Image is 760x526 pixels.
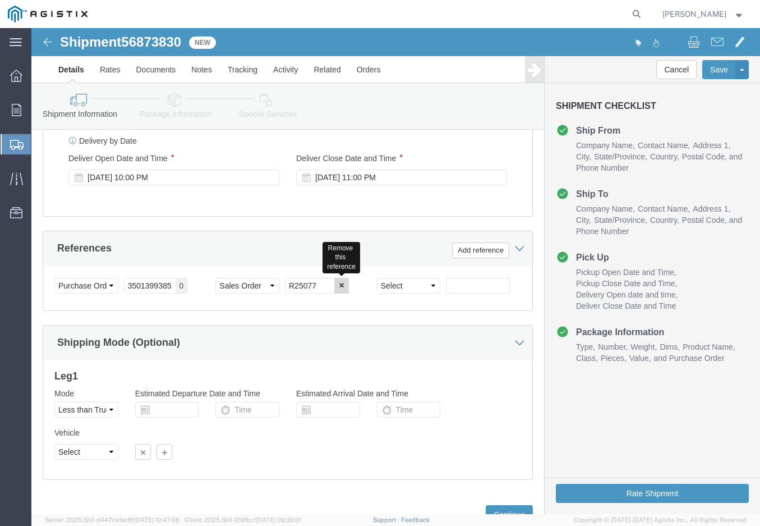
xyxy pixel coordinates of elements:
a: Support [373,516,401,523]
span: CYNTHIA WILLIAMS [662,8,726,20]
span: [DATE] 10:47:06 [134,516,179,523]
iframe: FS Legacy Container [31,28,760,514]
img: logo [8,6,87,22]
button: [PERSON_NAME] [662,7,745,21]
a: Feedback [401,516,430,523]
span: [DATE] 09:39:01 [256,516,301,523]
span: Client: 2025.19.0-129fbcf [185,516,301,523]
span: Copyright © [DATE]-[DATE] Agistix Inc., All Rights Reserved [574,515,747,525]
span: Server: 2025.19.0-d447cefac8f [45,516,179,523]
